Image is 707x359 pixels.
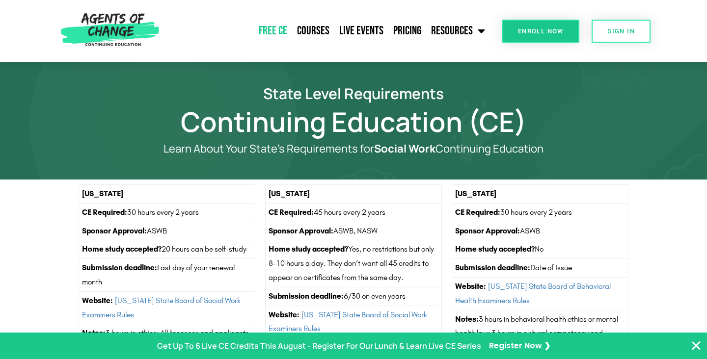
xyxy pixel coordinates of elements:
strong: Home study accepted? [269,244,348,254]
a: SIGN IN [592,20,651,43]
td: 30 hours every 2 years [452,203,628,222]
strong: [US_STATE] [82,189,123,198]
strong: Notes: [455,314,479,324]
td: ASWB, NASW [265,222,441,240]
strong: Submission deadline: [82,263,157,272]
strong: Home study accepted? [455,244,535,254]
a: Enroll Now [502,20,579,43]
td: 45 hours every 2 years [265,203,441,222]
strong: Home study accepted? [82,244,162,254]
a: Free CE [254,19,292,43]
strong: Sponsor Approval: [82,226,147,235]
nav: Menu [163,19,490,43]
a: Resources [426,19,490,43]
td: 20 hours can be self-study [79,240,255,259]
a: [US_STATE] State Board of Social Work Examiners Rules [82,296,241,319]
td: 3 hours in behavioral health ethics or mental health law; 3 hours in cultural competency and dive... [452,310,628,357]
p: Learn About Your State’s Requirements for Continuing Education [113,143,594,155]
td: 6/30 on even years [265,287,441,306]
strong: [US_STATE] [269,189,310,198]
h1: Continuing Education (CE) [74,110,633,133]
strong: Website: [269,310,299,319]
b: Social Work [374,141,435,156]
td: 30 hours every 2 years [79,203,255,222]
strong: Website: [82,296,113,305]
a: Register Now ❯ [489,339,550,353]
td: Last day of your renewal month [79,259,255,292]
strong: Sponsor Approval: [269,226,333,235]
a: Live Events [334,19,388,43]
strong: Submission deadline: [269,291,344,301]
td: No [452,240,628,259]
a: Pricing [388,19,426,43]
a: [US_STATE] State Board of Social Work Examiners Rules [269,310,427,333]
td: Yes, no restrictions but only 8-10 hours a day. They don’t want all 45 credits to appear on certi... [265,240,441,287]
span: Enroll Now [518,28,564,34]
a: Courses [292,19,334,43]
td: Date of Issue [452,259,628,278]
span: SIGN IN [607,28,635,34]
p: Get Up To 6 Live CE Credits This August - Register For Our Lunch & Learn Live CE Series [157,339,481,353]
strong: Sponsor Approval: [455,226,520,235]
strong: Website: [455,282,486,291]
td: ASWB [452,222,628,240]
strong: Notes: [82,328,106,337]
strong: CE Required: [82,207,127,217]
a: [US_STATE] State Board of Behavioral Health Examiners Rules [455,282,611,305]
h2: State Level Requirements [74,86,633,101]
strong: Submission deadline: [455,263,530,272]
strong: [US_STATE] [455,189,496,198]
strong: CE Required: [455,207,500,217]
td: ASWB [79,222,255,240]
strong: CE Required: [269,207,314,217]
button: Close Banner [690,340,702,352]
